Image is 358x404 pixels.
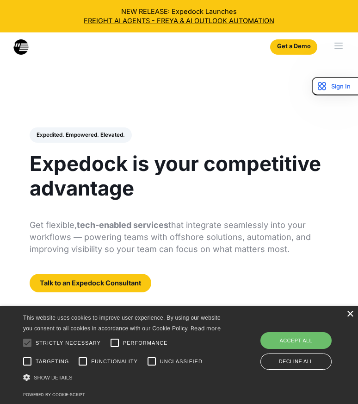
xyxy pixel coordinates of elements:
a: FREIGHT AI AGENTS - FREYA & AI OUTLOOK AUTOMATION [7,16,352,25]
span: Targeting [36,358,69,366]
span: Unclassified [160,358,203,366]
span: Strictly necessary [36,339,101,347]
div: Show details [23,372,226,384]
strong: tech-enabled services [77,220,168,230]
div: Decline all [260,353,332,370]
h1: Expedock is your competitive advantage [30,152,328,201]
span: Performance [123,339,168,347]
a: Read more [191,325,221,332]
span: Show details [34,375,73,380]
p: Get flexible, that integrate seamlessly into your workflows — powering teams with offshore soluti... [30,219,328,255]
span: This website uses cookies to improve user experience. By using our website you consent to all coo... [23,315,221,332]
div: Accept all [260,332,332,349]
div: Close [346,311,353,318]
span: Functionality [91,358,137,366]
div: NEW RELEASE: Expedock Launches [7,7,352,26]
a: Get a Demo [270,39,317,55]
iframe: Chat Widget [312,360,358,404]
div: menu [321,32,358,59]
a: Powered by cookie-script [23,392,85,397]
a: Talk to an Expedock Consultant [30,274,151,292]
